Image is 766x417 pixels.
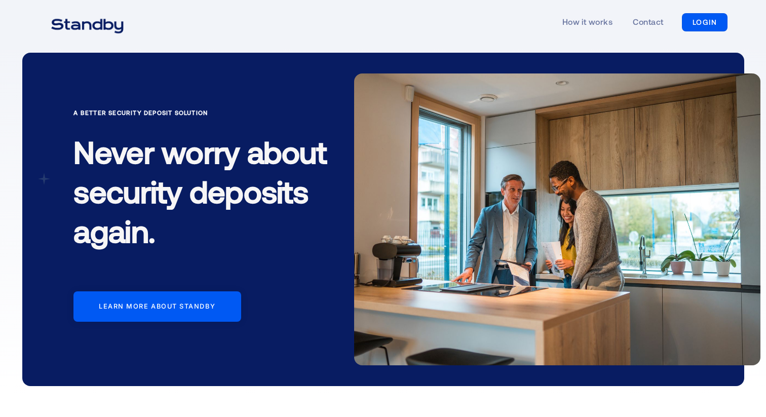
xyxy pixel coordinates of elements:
div: Learn more about standby [99,302,215,311]
h1: Never worry about security deposits again. [73,124,338,267]
div: A Better Security Deposit Solution [73,107,338,118]
a: Learn more about standby [73,291,241,322]
a: home [39,12,136,32]
a: LOGIN [682,13,728,31]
